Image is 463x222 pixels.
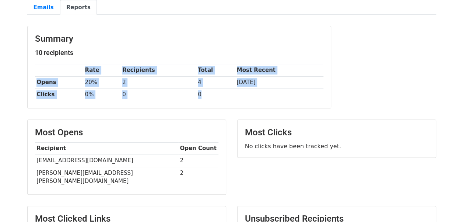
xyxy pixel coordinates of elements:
[196,64,235,76] th: Total
[120,76,196,89] td: 2
[35,127,218,138] h3: Most Opens
[35,49,323,57] h5: 10 recipients
[35,76,83,89] th: Opens
[35,142,178,155] th: Recipient
[35,34,323,44] h3: Summary
[35,167,178,187] td: [PERSON_NAME][EMAIL_ADDRESS][PERSON_NAME][DOMAIN_NAME]
[178,167,218,187] td: 2
[35,155,178,167] td: [EMAIL_ADDRESS][DOMAIN_NAME]
[245,142,428,150] p: No clicks have been tracked yet.
[35,89,83,101] th: Clicks
[196,76,235,89] td: 4
[83,64,121,76] th: Rate
[235,64,323,76] th: Most Recent
[196,89,235,101] td: 0
[83,89,121,101] td: 0%
[178,155,218,167] td: 2
[426,187,463,222] iframe: Chat Widget
[245,127,428,138] h3: Most Clicks
[120,89,196,101] td: 0
[235,76,323,89] td: [DATE]
[120,64,196,76] th: Recipients
[178,142,218,155] th: Open Count
[83,76,121,89] td: 20%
